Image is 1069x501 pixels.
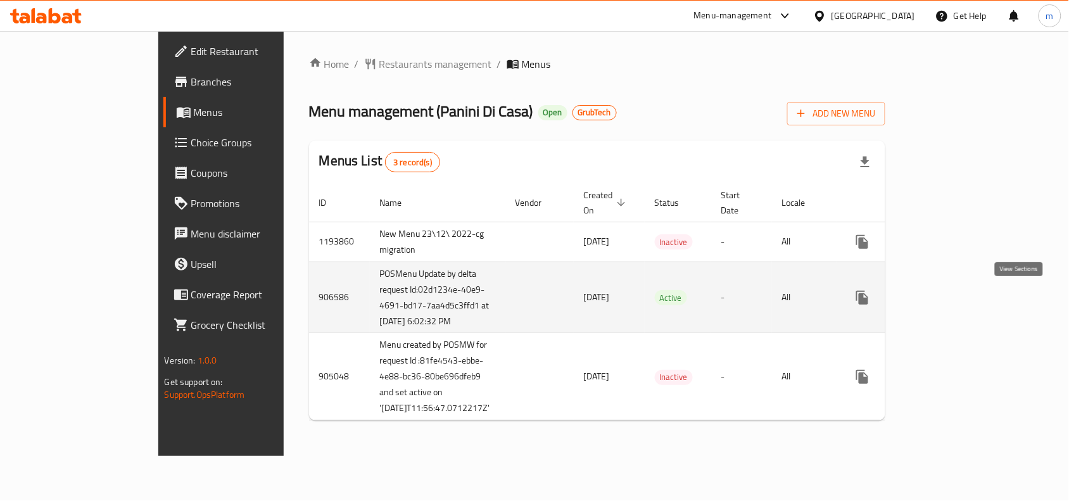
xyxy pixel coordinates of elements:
[309,333,370,421] td: 905048
[191,135,327,150] span: Choice Groups
[538,107,567,118] span: Open
[847,227,878,257] button: more
[782,195,822,210] span: Locale
[163,67,337,97] a: Branches
[655,370,693,384] span: Inactive
[191,74,327,89] span: Branches
[191,317,327,333] span: Grocery Checklist
[832,9,915,23] div: [GEOGRAPHIC_DATA]
[878,227,908,257] button: Change Status
[309,222,370,262] td: 1193860
[711,333,772,421] td: -
[379,56,492,72] span: Restaurants management
[370,333,505,421] td: Menu created by POSMW for request Id :81fe4543-ebbe-4e88-bc36-80be696dfeb9 and set active on '[DA...
[165,374,223,390] span: Get support on:
[538,105,567,120] div: Open
[721,187,757,218] span: Start Date
[837,184,979,222] th: Actions
[1046,9,1054,23] span: m
[711,222,772,262] td: -
[573,107,616,118] span: GrubTech
[655,234,693,250] div: Inactive
[163,279,337,310] a: Coverage Report
[309,262,370,333] td: 906586
[878,282,908,313] button: Change Status
[194,105,327,120] span: Menus
[516,195,559,210] span: Vendor
[319,195,343,210] span: ID
[163,188,337,219] a: Promotions
[370,222,505,262] td: New Menu 23\12\ 2022-cg migration
[198,352,217,369] span: 1.0.0
[191,257,327,272] span: Upsell
[655,235,693,250] span: Inactive
[309,184,979,421] table: enhanced table
[655,195,696,210] span: Status
[380,195,419,210] span: Name
[355,56,359,72] li: /
[165,386,245,403] a: Support.OpsPlatform
[878,362,908,392] button: Change Status
[163,219,337,249] a: Menu disclaimer
[584,187,629,218] span: Created On
[772,333,837,421] td: All
[163,97,337,127] a: Menus
[584,233,610,250] span: [DATE]
[584,368,610,384] span: [DATE]
[191,165,327,181] span: Coupons
[655,291,687,305] span: Active
[655,290,687,305] div: Active
[797,106,875,122] span: Add New Menu
[191,287,327,302] span: Coverage Report
[191,196,327,211] span: Promotions
[386,156,440,168] span: 3 record(s)
[309,56,886,72] nav: breadcrumb
[364,56,492,72] a: Restaurants management
[163,127,337,158] a: Choice Groups
[385,152,440,172] div: Total records count
[163,310,337,340] a: Grocery Checklist
[163,249,337,279] a: Upsell
[191,226,327,241] span: Menu disclaimer
[309,97,533,125] span: Menu management ( Panini Di Casa )
[850,147,880,177] div: Export file
[772,262,837,333] td: All
[163,158,337,188] a: Coupons
[165,352,196,369] span: Version:
[772,222,837,262] td: All
[370,262,505,333] td: POSMenu Update by delta request Id:02d1234e-40e9-4691-bd17-7aa4d5c3ffd1 at [DATE] 6:02:32 PM
[694,8,772,23] div: Menu-management
[847,362,878,392] button: more
[319,151,440,172] h2: Menus List
[191,44,327,59] span: Edit Restaurant
[497,56,502,72] li: /
[847,282,878,313] button: more
[584,289,610,305] span: [DATE]
[711,262,772,333] td: -
[522,56,551,72] span: Menus
[787,102,885,125] button: Add New Menu
[163,36,337,67] a: Edit Restaurant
